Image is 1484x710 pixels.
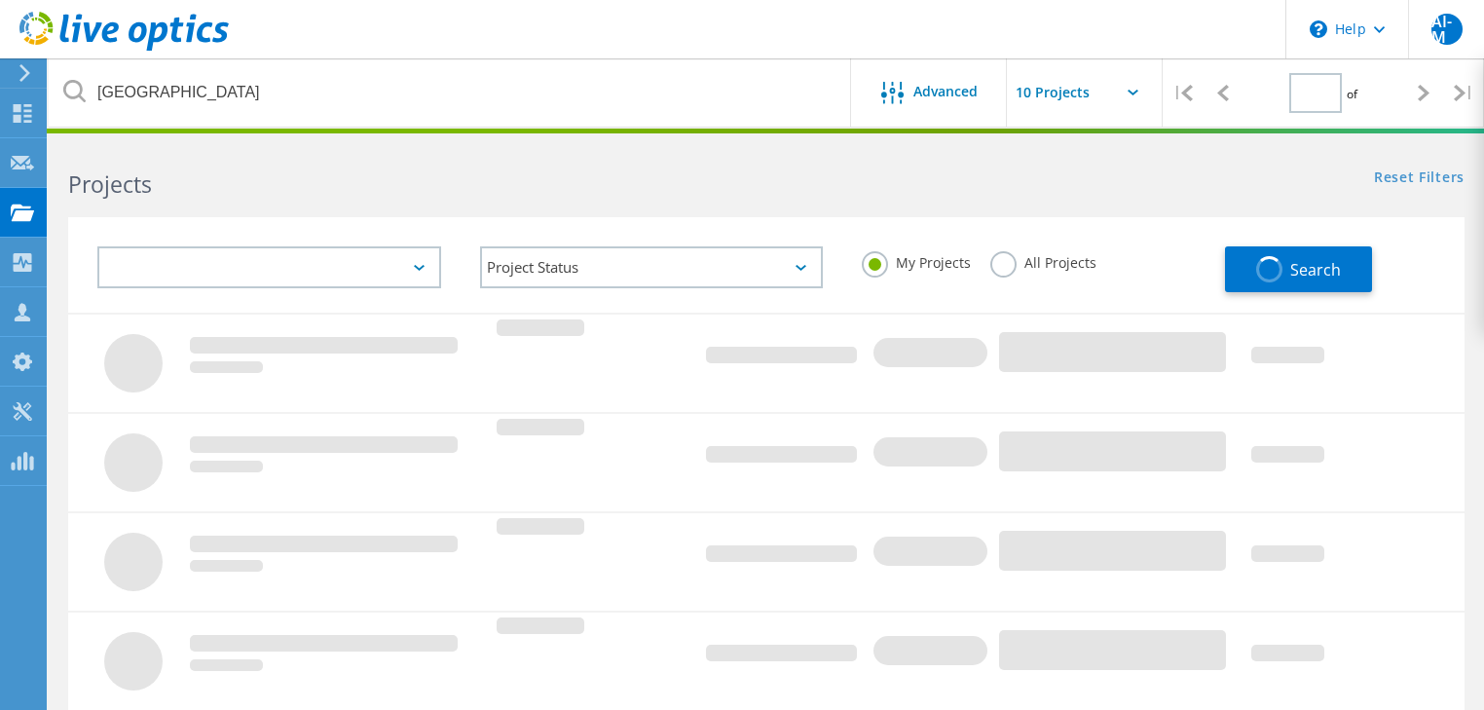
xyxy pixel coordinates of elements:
span: Search [1290,259,1341,280]
a: Reset Filters [1374,170,1465,187]
label: All Projects [990,251,1096,270]
span: of [1347,86,1357,102]
label: My Projects [862,251,971,270]
div: | [1163,58,1203,128]
a: Live Optics Dashboard [19,41,229,55]
button: Search [1225,246,1372,292]
span: Advanced [913,85,978,98]
div: | [1444,58,1484,128]
input: Search projects by name, owner, ID, company, etc [49,58,852,127]
svg: \n [1310,20,1327,38]
b: Projects [68,168,152,200]
span: AI-M [1431,14,1463,45]
div: Project Status [480,246,824,288]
